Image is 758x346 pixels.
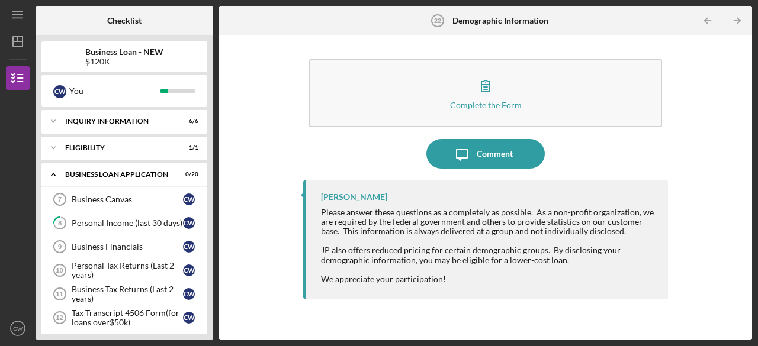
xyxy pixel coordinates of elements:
[477,139,513,169] div: Comment
[56,267,63,274] tspan: 10
[6,316,30,340] button: CW
[72,242,183,251] div: Business Financials
[321,192,387,202] div: [PERSON_NAME]
[72,218,183,228] div: Personal Income (last 30 days)
[450,101,522,109] div: Complete the Form
[183,241,195,253] div: C W
[53,85,66,98] div: C W
[309,59,662,127] button: Complete the Form
[69,81,160,101] div: You
[183,264,195,276] div: C W
[47,306,201,329] a: 12Tax Transcript 4506 Form(for loans over$50k)CW
[47,187,201,211] a: 7Business CanvasCW
[47,282,201,306] a: 11Business Tax Returns (Last 2 years)CW
[65,171,169,178] div: BUSINESS LOAN APPLICATION
[72,284,183,303] div: Business Tax Returns (Last 2 years)
[58,196,62,203] tspan: 7
[183,288,195,300] div: C W
[177,144,198,151] div: 1 / 1
[107,16,142,25] b: Checklist
[321,245,656,264] div: JP also offers reduced pricing for certain demographic groups. By disclosing your demographic inf...
[65,118,169,125] div: INQUIRY INFORMATION
[434,17,441,24] tspan: 22
[426,139,545,169] button: Comment
[47,258,201,282] a: 10Personal Tax Returns (Last 2 years)CW
[13,325,23,332] text: CW
[72,261,183,280] div: Personal Tax Returns (Last 2 years)
[85,57,163,66] div: $120K
[65,144,169,151] div: ELIGIBILITY
[183,312,195,324] div: C W
[177,171,198,178] div: 0 / 20
[321,208,656,236] div: Please answer these questions as a completely as possible. As a non-profit organization, we are r...
[56,290,63,298] tspan: 11
[177,118,198,125] div: 6 / 6
[58,243,62,250] tspan: 9
[183,217,195,229] div: C W
[72,308,183,327] div: Tax Transcript 4506 Form(for loans over$50k)
[183,193,195,205] div: C W
[56,314,63,321] tspan: 12
[452,16,548,25] b: Demographic Information
[72,195,183,204] div: Business Canvas
[47,235,201,258] a: 9Business FinancialsCW
[47,211,201,235] a: 8Personal Income (last 30 days)CW
[85,47,163,57] b: Business Loan - NEW
[58,219,62,227] tspan: 8
[321,274,656,284] div: We appreciate your participation!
